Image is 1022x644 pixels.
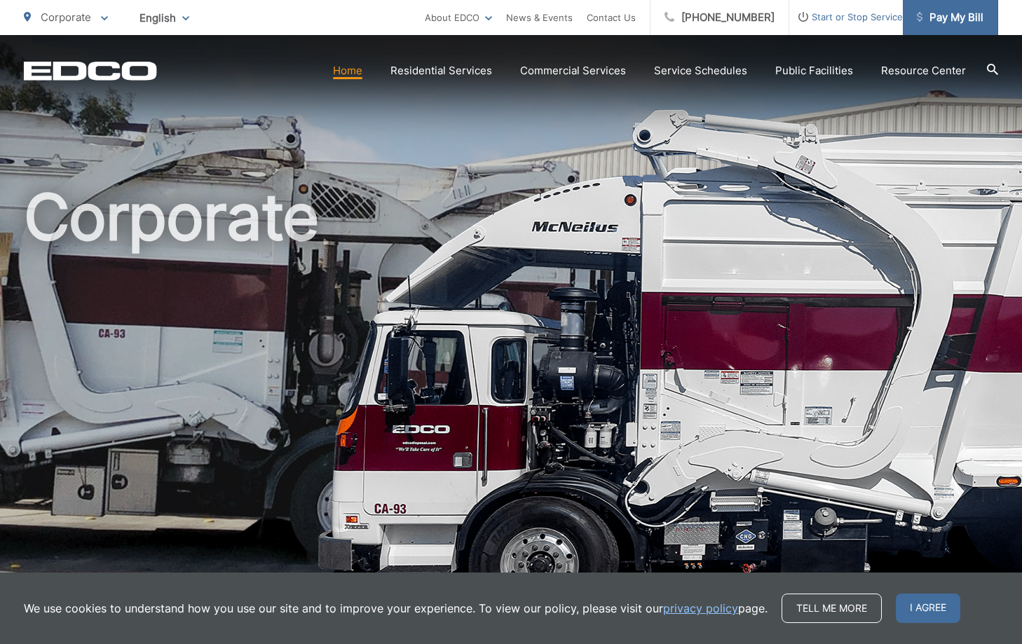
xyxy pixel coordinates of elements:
[520,62,626,79] a: Commercial Services
[24,61,157,81] a: EDCD logo. Return to the homepage.
[129,6,200,30] span: English
[654,62,747,79] a: Service Schedules
[506,9,573,26] a: News & Events
[881,62,966,79] a: Resource Center
[425,9,492,26] a: About EDCO
[917,9,983,26] span: Pay My Bill
[24,600,768,617] p: We use cookies to understand how you use our site and to improve your experience. To view our pol...
[896,594,960,623] span: I agree
[41,11,91,24] span: Corporate
[775,62,853,79] a: Public Facilities
[333,62,362,79] a: Home
[782,594,882,623] a: Tell me more
[663,600,738,617] a: privacy policy
[24,182,998,626] h1: Corporate
[390,62,492,79] a: Residential Services
[587,9,636,26] a: Contact Us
